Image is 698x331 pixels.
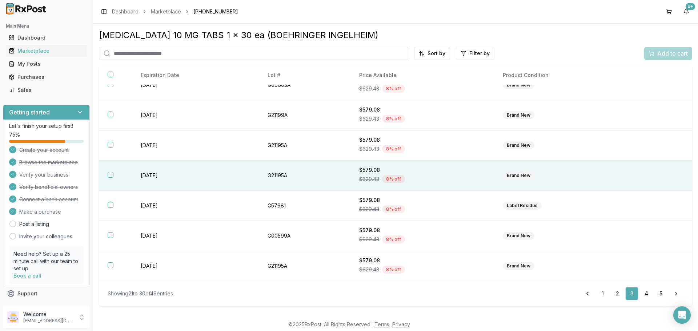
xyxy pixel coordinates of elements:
div: $579.08 [359,166,485,174]
th: Product Condition [494,66,638,85]
td: [DATE] [132,251,259,281]
td: G21199A [259,100,350,130]
span: $629.43 [359,266,379,273]
span: Filter by [469,50,490,57]
a: Marketplace [151,8,181,15]
div: Sales [9,86,84,94]
th: Lot # [259,66,350,85]
a: Marketplace [6,44,87,57]
span: Browse the marketplace [19,159,78,166]
a: Dashboard [6,31,87,44]
span: Connect a bank account [19,196,78,203]
div: 8 % off [382,85,405,93]
div: 8 % off [382,175,405,183]
td: [DATE] [132,161,259,191]
span: Sort by [428,50,445,57]
button: Sales [3,84,90,96]
td: [DATE] [132,130,259,161]
span: $629.43 [359,145,379,153]
a: Privacy [392,321,410,327]
td: [DATE] [132,100,259,130]
span: Create your account [19,146,69,154]
a: My Posts [6,57,87,70]
button: My Posts [3,58,90,70]
div: Brand New [503,232,534,240]
span: $629.43 [359,175,379,183]
div: Brand New [503,111,534,119]
span: Verify your business [19,171,68,178]
div: Brand New [503,141,534,149]
div: Open Intercom Messenger [673,306,691,324]
p: [EMAIL_ADDRESS][DOMAIN_NAME] [23,318,74,324]
div: Brand New [503,262,534,270]
h2: Main Menu [6,23,87,29]
span: $629.43 [359,115,379,122]
div: 8 % off [382,266,405,274]
img: RxPost Logo [3,3,49,15]
a: 2 [611,287,624,300]
td: [DATE] [132,191,259,221]
div: 8 % off [382,115,405,123]
a: Terms [374,321,389,327]
td: G21195A [259,161,350,191]
div: $579.08 [359,136,485,144]
td: G57981 [259,191,350,221]
div: 9+ [686,3,695,10]
img: User avatar [7,311,19,323]
a: 5 [654,287,667,300]
span: $629.43 [359,236,379,243]
span: Feedback [17,303,42,310]
div: Dashboard [9,34,84,41]
div: 8 % off [382,145,405,153]
span: 75 % [9,131,20,138]
a: 4 [640,287,653,300]
nav: pagination [580,287,683,300]
a: Book a call [13,273,41,279]
td: [DATE] [132,70,259,100]
div: $579.08 [359,257,485,264]
a: Purchases [6,70,87,84]
a: Sales [6,84,87,97]
div: Marketplace [9,47,84,55]
div: My Posts [9,60,84,68]
button: Support [3,287,90,300]
div: Purchases [9,73,84,81]
nav: breadcrumb [112,8,238,15]
div: $579.08 [359,197,485,204]
td: G21195A [259,130,350,161]
a: 1 [596,287,609,300]
a: Post a listing [19,221,49,228]
div: Brand New [503,171,534,179]
p: Welcome [23,311,74,318]
button: Purchases [3,71,90,83]
span: $629.43 [359,85,379,92]
td: G00599A [259,221,350,251]
button: Sort by [414,47,450,60]
span: Verify beneficial owners [19,183,78,191]
p: Need help? Set up a 25 minute call with our team to set up. [13,250,79,272]
button: Dashboard [3,32,90,44]
div: Brand New [503,81,534,89]
th: Price Available [350,66,494,85]
div: $579.08 [359,106,485,113]
td: G00603A [259,70,350,100]
th: Expiration Date [132,66,259,85]
td: [DATE] [132,221,259,251]
td: G21195A [259,251,350,281]
span: $629.43 [359,206,379,213]
div: 8 % off [382,235,405,243]
div: 8 % off [382,205,405,213]
h3: Getting started [9,108,50,117]
button: Marketplace [3,45,90,57]
div: Label Residue [503,202,542,210]
span: [PHONE_NUMBER] [193,8,238,15]
a: Dashboard [112,8,139,15]
button: Feedback [3,300,90,313]
div: Showing 21 to 30 of 49 entries [108,290,173,297]
button: 9+ [681,6,692,17]
a: Invite your colleagues [19,233,72,240]
a: 3 [625,287,638,300]
a: Go to next page [669,287,683,300]
div: $579.08 [359,227,485,234]
div: [MEDICAL_DATA] 10 MG TABS 1 x 30 ea (BOEHRINGER INGELHEIM) [99,29,692,41]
